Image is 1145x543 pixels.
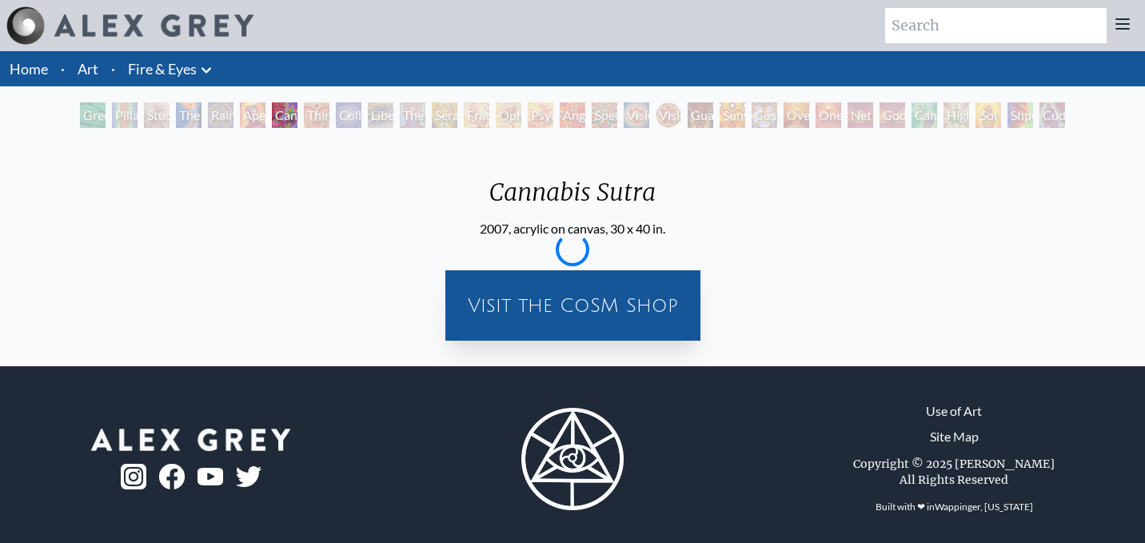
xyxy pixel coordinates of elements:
div: Seraphic Transport Docking on the Third Eye [432,102,457,128]
a: Home [10,60,48,78]
div: Liberation Through Seeing [368,102,393,128]
li: · [105,51,122,86]
div: Third Eye Tears of Joy [304,102,329,128]
a: Wappinger, [US_STATE] [935,501,1033,513]
div: Sunyata [720,102,745,128]
div: Oversoul [784,102,809,128]
div: Rainbow Eye Ripple [208,102,233,128]
div: Study for the Great Turn [144,102,170,128]
div: Aperture [240,102,265,128]
div: Cannabis Sutra [477,178,668,219]
a: Use of Art [926,401,982,421]
div: Cannafist [912,102,937,128]
div: Cuddle [1039,102,1065,128]
a: Site Map [930,427,979,446]
div: Collective Vision [336,102,361,128]
div: Vision Crystal Tondo [656,102,681,128]
img: fb-logo.png [159,464,185,489]
div: Ophanic Eyelash [496,102,521,128]
div: Sol Invictus [975,102,1001,128]
img: youtube-logo.png [197,468,223,486]
div: Shpongled [1007,102,1033,128]
div: Higher Vision [944,102,969,128]
div: The Seer [400,102,425,128]
div: Vision Crystal [624,102,649,128]
div: Fractal Eyes [464,102,489,128]
li: · [54,51,71,86]
div: All Rights Reserved [900,472,1008,488]
div: Copyright © 2025 [PERSON_NAME] [853,456,1055,472]
img: twitter-logo.png [236,466,261,487]
div: Green Hand [80,102,106,128]
div: The Torch [176,102,201,128]
div: Pillar of Awareness [112,102,138,128]
div: 2007, acrylic on canvas, 30 x 40 in. [477,219,668,238]
a: Art [78,58,98,80]
a: Fire & Eyes [128,58,197,80]
div: One [816,102,841,128]
div: Cannabis Sutra [272,102,297,128]
input: Search [885,8,1107,43]
div: Cosmic Elf [752,102,777,128]
img: ig-logo.png [121,464,146,489]
a: Visit the CoSM Shop [455,280,691,331]
div: Godself [880,102,905,128]
div: Net of Being [848,102,873,128]
div: Built with ❤ in [869,494,1039,520]
div: Psychomicrograph of a Fractal Paisley Cherub Feather Tip [528,102,553,128]
div: Angel Skin [560,102,585,128]
div: Spectral Lotus [592,102,617,128]
div: Guardian of Infinite Vision [688,102,713,128]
